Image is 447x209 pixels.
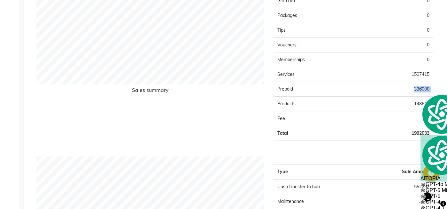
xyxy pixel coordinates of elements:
td: 3820 [367,194,433,209]
td: 0 [353,8,433,23]
td: 336000 [353,82,433,97]
img: gpt-black.svg [420,200,426,205]
td: 0 [353,111,433,126]
td: Vouchers [274,38,353,52]
td: 552692 [367,179,433,194]
td: Prepaid [274,82,353,97]
td: 0 [353,23,433,38]
td: 1992033 [353,126,433,141]
td: Total [274,126,353,141]
td: Products [274,97,353,111]
td: 0 [353,38,433,52]
td: Services [274,67,353,82]
td: 148618 [353,97,433,111]
td: Maintenance [274,194,367,209]
th: Sale Amount [367,165,433,180]
td: Packages [274,8,353,23]
td: 1507415 [353,67,433,82]
th: Type [274,165,367,180]
img: gpt-black.svg [420,182,426,187]
td: Tips [274,23,353,38]
img: gpt-black.svg [420,188,426,193]
h6: Sales summary [36,87,264,96]
td: Memberships [274,52,353,67]
img: gpt-black.svg [420,194,426,199]
td: Cash transfer to hub [274,179,367,194]
td: 0 [353,52,433,67]
iframe: chat widget [420,183,441,203]
td: Fee [274,111,353,126]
